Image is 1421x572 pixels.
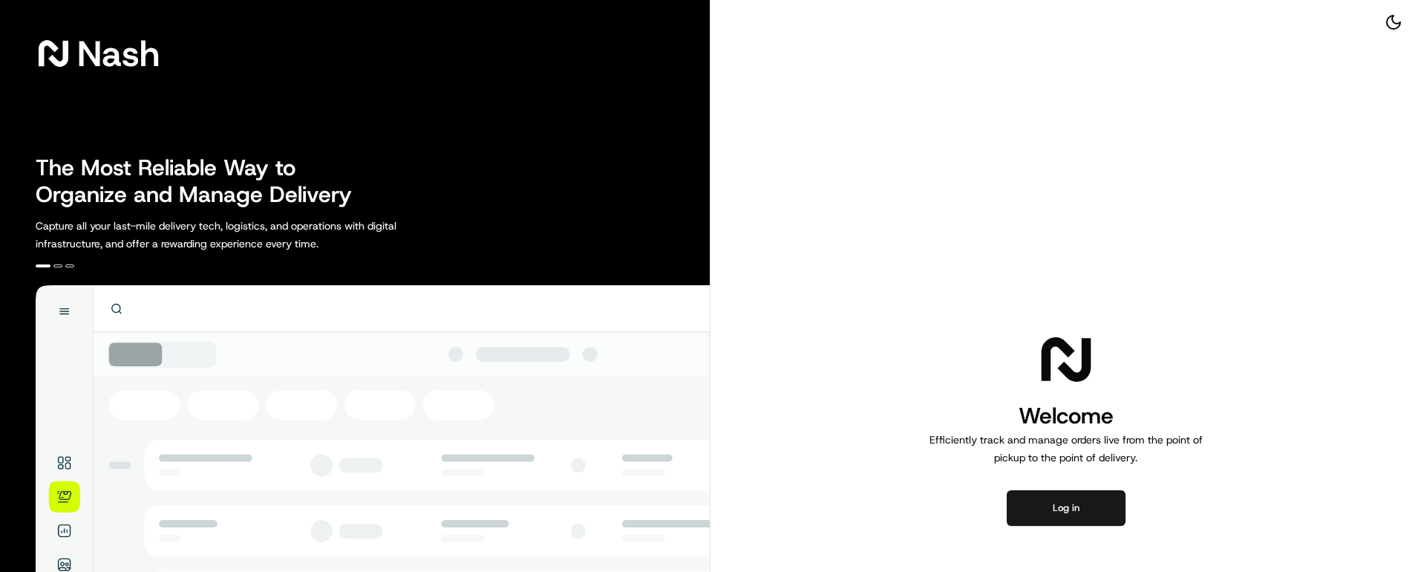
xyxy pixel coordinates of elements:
[1007,490,1126,526] button: Log in
[924,401,1209,431] h1: Welcome
[924,431,1209,467] p: Efficiently track and manage orders live from the point of pickup to the point of delivery.
[77,39,160,68] span: Nash
[36,155,368,208] h2: The Most Reliable Way to Organize and Manage Delivery
[36,217,463,253] p: Capture all your last-mile delivery tech, logistics, and operations with digital infrastructure, ...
